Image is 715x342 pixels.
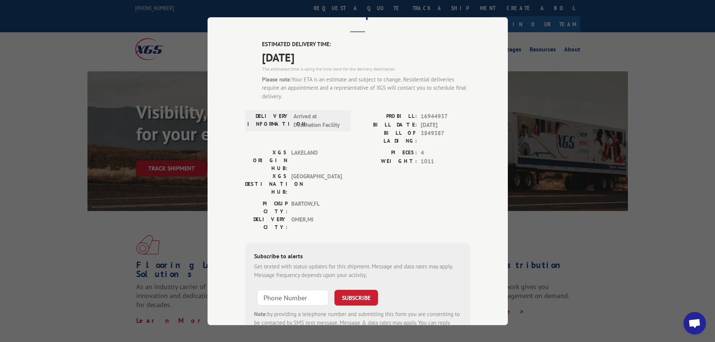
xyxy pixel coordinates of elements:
span: 1011 [421,157,470,166]
span: BARTOW , FL [291,200,342,215]
span: 4 [421,149,470,157]
label: XGS DESTINATION HUB: [245,172,288,196]
label: BILL DATE: [358,121,417,129]
label: XGS ORIGIN HUB: [245,149,288,172]
div: Your ETA is an estimate and subject to change. Residential deliveries require an appointment and ... [262,75,470,101]
span: OMER , MI [291,215,342,231]
div: Get texted with status updates for this shipment. Message and data rates may apply. Message frequ... [254,262,461,279]
input: Phone Number [257,290,328,306]
span: 3849387 [421,129,470,145]
span: LAKELAND [291,149,342,172]
div: Open chat [683,312,706,334]
strong: Please note: [262,75,292,83]
button: SUBSCRIBE [334,290,378,306]
span: [DATE] [262,48,470,65]
span: 16944937 [421,112,470,121]
label: ESTIMATED DELIVERY TIME: [262,40,470,49]
label: PICKUP CITY: [245,200,288,215]
label: WEIGHT: [358,157,417,166]
div: The estimated time is using the time zone for the delivery destination. [262,65,470,72]
label: BILL OF LADING: [358,129,417,145]
label: DELIVERY INFORMATION: [247,112,290,129]
div: by providing a telephone number and submitting this form you are consenting to be contacted by SM... [254,310,461,336]
label: DELIVERY CITY: [245,215,288,231]
strong: Note: [254,310,267,318]
label: PIECES: [358,149,417,157]
label: PROBILL: [358,112,417,121]
h2: Track Shipment [245,7,470,21]
span: Arrived at Destination Facility [294,112,344,129]
span: [DATE] [421,121,470,129]
div: Subscribe to alerts [254,252,461,262]
span: [GEOGRAPHIC_DATA] [291,172,342,196]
